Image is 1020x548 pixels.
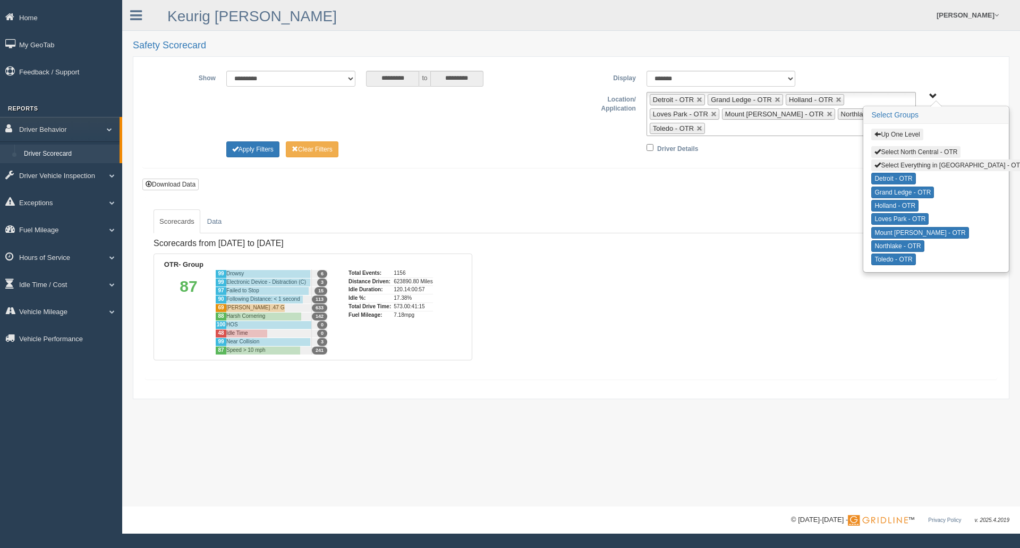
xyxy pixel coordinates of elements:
a: Driver Scorecard [19,145,120,164]
a: Keurig [PERSON_NAME] [167,8,337,24]
span: Grand Ledge - OTR [711,96,772,104]
div: 623890.80 Miles [394,277,432,286]
b: OTR- Group [164,260,203,268]
span: 113 [312,296,327,303]
span: Mount [PERSON_NAME] - OTR [725,110,824,118]
h2: Safety Scorecard [133,40,1009,51]
button: Change Filter Options [226,141,279,157]
label: Display [571,71,641,83]
div: 100 [215,321,226,329]
div: 573.00:41:15 [394,302,432,311]
span: v. 2025.4.2019 [975,517,1009,523]
div: Total Drive Time: [348,302,391,311]
button: Select North Central - OTR [871,146,960,158]
h4: Scorecards from [DATE] to [DATE] [154,239,472,248]
div: 69 [215,303,226,312]
button: Detroit - OTR [871,173,915,184]
div: Idle %: [348,294,391,302]
a: Privacy Policy [928,517,961,523]
div: 88 [215,312,226,321]
button: Toledo - OTR [871,254,915,265]
div: 90 [215,295,226,303]
span: 0 [317,321,327,329]
span: 633 [312,304,327,312]
button: Mount [PERSON_NAME] - OTR [871,227,968,239]
div: 1156 [394,269,432,277]
div: 120.14:00:57 [394,285,432,294]
div: © [DATE]-[DATE] - ™ [791,515,1009,526]
span: to [419,71,430,87]
div: Total Events: [348,269,391,277]
span: 3 [317,279,327,286]
div: 97 [215,286,226,295]
div: 99 [215,338,226,346]
button: Loves Park - OTR [871,213,929,225]
div: 99 [215,278,226,286]
span: 3 [317,338,327,346]
div: 7.18mpg [394,311,432,319]
a: Scorecards [154,209,200,234]
label: Location/ Application [571,92,641,114]
h3: Select Groups [864,107,1008,124]
button: Holland - OTR [871,200,919,212]
button: Download Data [142,179,199,190]
span: Detroit - OTR [653,96,694,104]
span: 6 [317,270,327,278]
button: Up One Level [871,129,923,140]
span: Loves Park - OTR [653,110,708,118]
label: Show [151,71,221,83]
div: 48 [215,329,226,338]
div: 87 [215,346,226,355]
span: Holland - OTR [789,96,833,104]
span: Toledo - OTR [653,124,694,132]
button: Northlake - OTR [871,240,924,252]
span: 0 [317,330,327,338]
span: 142 [312,313,327,321]
span: Northlake - OTR [841,110,891,118]
span: 241 [312,347,327,355]
img: Gridline [848,515,908,526]
div: Distance Driven: [348,277,391,286]
label: Driver Details [657,141,698,154]
div: 17.38% [394,294,432,302]
div: 87 [162,269,215,355]
button: Grand Ledge - OTR [871,187,934,198]
div: 99 [215,269,226,278]
a: Data [201,209,227,234]
span: 15 [314,287,327,295]
div: Fuel Mileage: [348,311,391,319]
div: Idle Duration: [348,285,391,294]
button: Change Filter Options [286,141,338,157]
